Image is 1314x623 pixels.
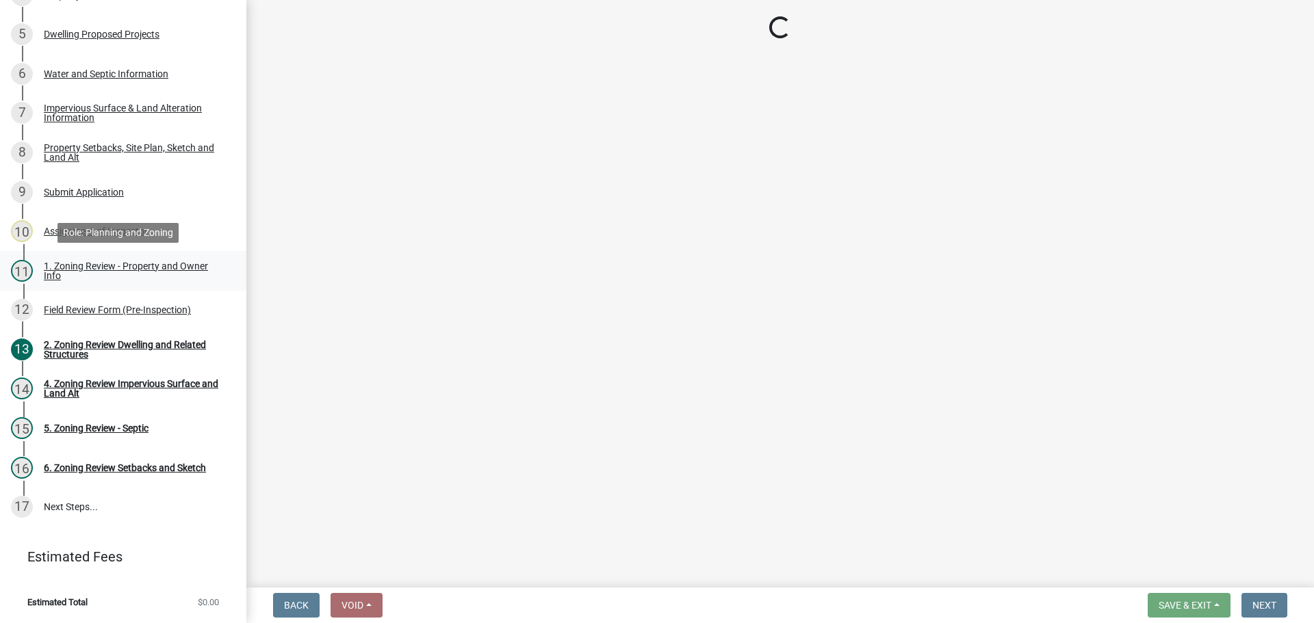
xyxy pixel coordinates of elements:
span: Save & Exit [1159,600,1211,611]
div: 11 [11,260,33,282]
span: $0.00 [198,598,219,607]
div: 7 [11,102,33,124]
div: 6. Zoning Review Setbacks and Sketch [44,463,206,473]
div: Submit Application [44,187,124,197]
div: 14 [11,377,33,399]
div: 17 [11,496,33,518]
span: Back [284,600,309,611]
div: Role: Planning and Zoning [57,223,179,243]
a: Estimated Fees [11,543,224,570]
span: Estimated Total [27,598,88,607]
div: Dwelling Proposed Projects [44,29,159,39]
button: Back [273,593,320,618]
div: Water and Septic Information [44,69,168,79]
div: Impervious Surface & Land Alteration Information [44,103,224,122]
span: Next [1252,600,1276,611]
div: 16 [11,457,33,479]
div: 4. Zoning Review Impervious Surface and Land Alt [44,379,224,398]
div: 5. Zoning Review - Septic [44,423,149,433]
div: 9 [11,181,33,203]
div: 6 [11,63,33,85]
div: 2. Zoning Review Dwelling and Related Structures [44,340,224,359]
div: 10 [11,220,33,242]
div: 15 [11,417,33,439]
button: Save & Exit [1148,593,1231,618]
div: 12 [11,299,33,321]
span: Void [342,600,363,611]
button: Next [1241,593,1287,618]
div: Assignment of Inspector [44,226,148,236]
div: 13 [11,339,33,360]
div: Field Review Form (Pre-Inspection) [44,305,191,315]
button: Void [331,593,383,618]
div: 8 [11,142,33,163]
div: 5 [11,23,33,45]
div: Property Setbacks, Site Plan, Sketch and Land Alt [44,143,224,162]
div: 1. Zoning Review - Property and Owner Info [44,261,224,280]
